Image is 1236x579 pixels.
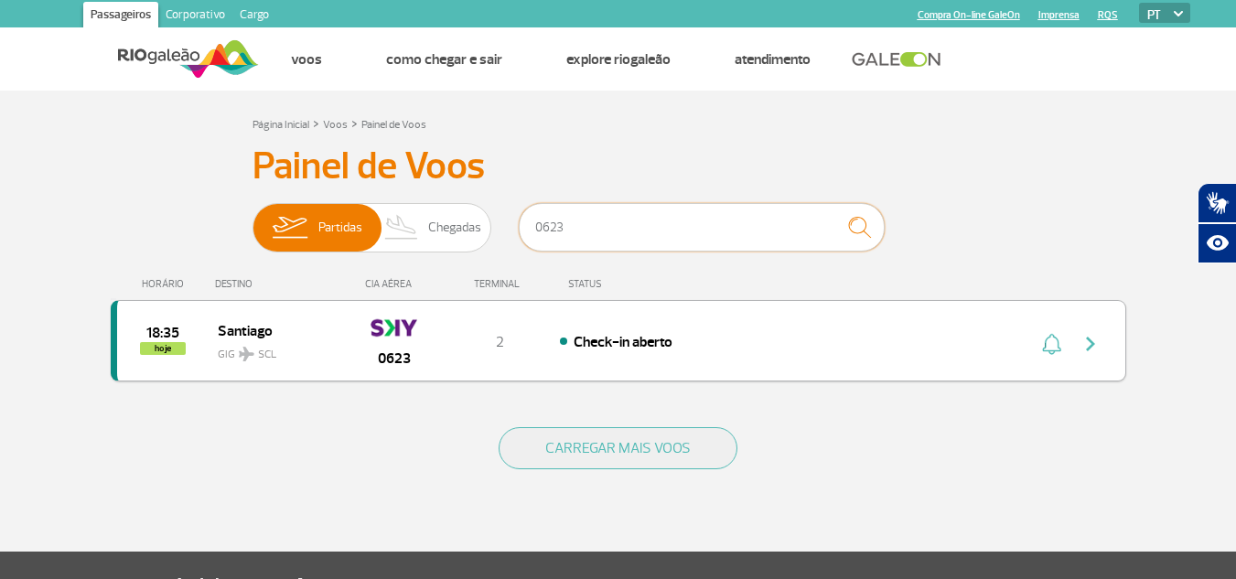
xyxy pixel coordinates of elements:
[428,204,481,252] span: Chegadas
[146,327,179,339] span: 2025-09-27 18:35:00
[1042,333,1061,355] img: sino-painel-voo.svg
[361,118,426,132] a: Painel de Voos
[261,204,318,252] img: slider-embarque
[218,318,335,342] span: Santiago
[351,113,358,134] a: >
[158,2,232,31] a: Corporativo
[140,342,186,355] span: hoje
[1098,9,1118,21] a: RQS
[253,118,309,132] a: Página Inicial
[258,347,276,363] span: SCL
[378,348,411,370] span: 0623
[1038,9,1080,21] a: Imprensa
[1198,183,1236,263] div: Plugin de acessibilidade da Hand Talk.
[440,278,559,290] div: TERMINAL
[349,278,440,290] div: CIA AÉREA
[218,337,335,363] span: GIG
[559,278,708,290] div: STATUS
[566,50,671,69] a: Explore RIOgaleão
[116,278,216,290] div: HORÁRIO
[496,333,504,351] span: 2
[375,204,429,252] img: slider-desembarque
[1198,183,1236,223] button: Abrir tradutor de língua de sinais.
[1080,333,1102,355] img: seta-direita-painel-voo.svg
[918,9,1020,21] a: Compra On-line GaleOn
[83,2,158,31] a: Passageiros
[1198,223,1236,263] button: Abrir recursos assistivos.
[499,427,737,469] button: CARREGAR MAIS VOOS
[519,203,885,252] input: Voo, cidade ou cia aérea
[574,333,672,351] span: Check-in aberto
[323,118,348,132] a: Voos
[215,278,349,290] div: DESTINO
[232,2,276,31] a: Cargo
[318,204,362,252] span: Partidas
[291,50,322,69] a: Voos
[735,50,811,69] a: Atendimento
[313,113,319,134] a: >
[239,347,254,361] img: destiny_airplane.svg
[253,144,984,189] h3: Painel de Voos
[386,50,502,69] a: Como chegar e sair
